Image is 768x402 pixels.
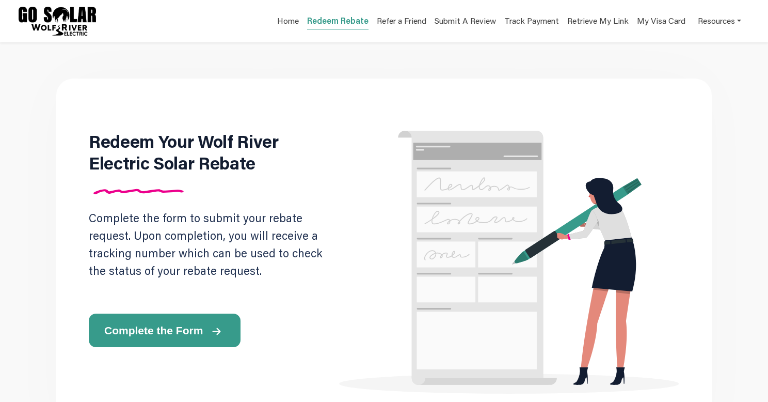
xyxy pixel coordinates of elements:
a: Retrieve My Link [567,15,629,30]
p: Complete the form to submit your rebate request. Upon completion, you will receive a tracking num... [89,209,329,280]
img: Divider [89,189,188,194]
a: Home [277,15,299,30]
a: Track Payment [504,15,559,30]
a: Refer a Friend [377,15,426,30]
h1: Redeem Your Wolf River Electric Solar Rebate [89,130,329,174]
img: Rebate form [339,130,679,394]
a: Redeem Rebate [307,15,369,29]
a: Submit A Review [435,15,496,30]
a: Resources [698,10,741,32]
a: My Visa Card [637,10,685,32]
button: Complete the Form [89,314,241,347]
span: Complete the Form [104,325,203,336]
img: Program logo [19,7,96,36]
